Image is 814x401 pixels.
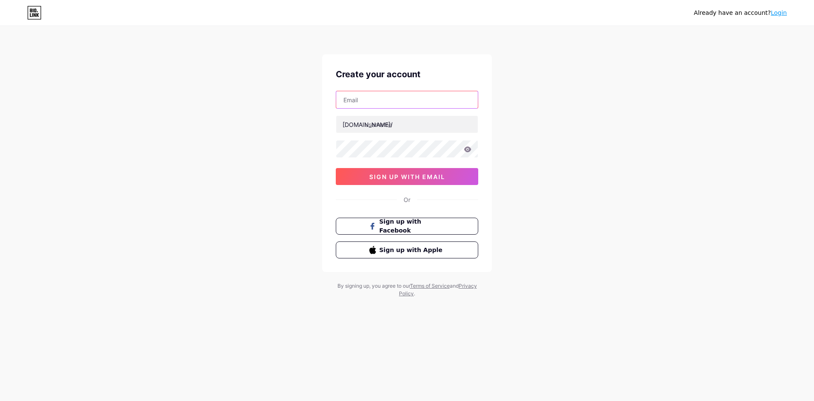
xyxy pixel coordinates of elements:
div: Already have an account? [694,8,787,17]
button: sign up with email [336,168,478,185]
input: username [336,116,478,133]
span: sign up with email [369,173,445,180]
div: Or [404,195,410,204]
span: Sign up with Facebook [379,217,445,235]
a: Login [771,9,787,16]
div: Create your account [336,68,478,81]
div: [DOMAIN_NAME]/ [343,120,393,129]
span: Sign up with Apple [379,246,445,255]
div: By signing up, you agree to our and . [335,282,479,297]
a: Terms of Service [410,283,450,289]
button: Sign up with Apple [336,241,478,258]
input: Email [336,91,478,108]
button: Sign up with Facebook [336,218,478,235]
